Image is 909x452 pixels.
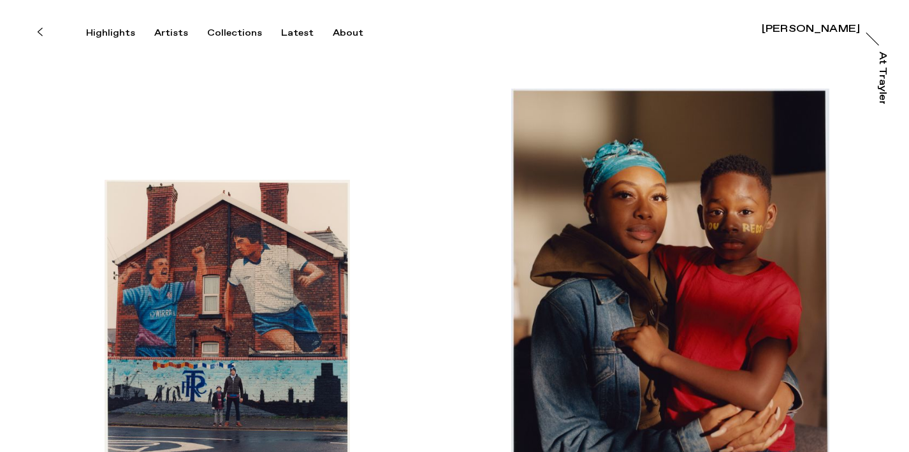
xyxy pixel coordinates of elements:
[86,27,135,39] div: Highlights
[207,27,281,39] button: Collections
[154,27,207,39] button: Artists
[875,52,887,104] a: At Trayler
[281,27,333,39] button: Latest
[333,27,382,39] button: About
[281,27,314,39] div: Latest
[762,24,860,37] a: [PERSON_NAME]
[207,27,262,39] div: Collections
[333,27,363,39] div: About
[86,27,154,39] button: Highlights
[154,27,188,39] div: Artists
[877,52,887,106] div: At Trayler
